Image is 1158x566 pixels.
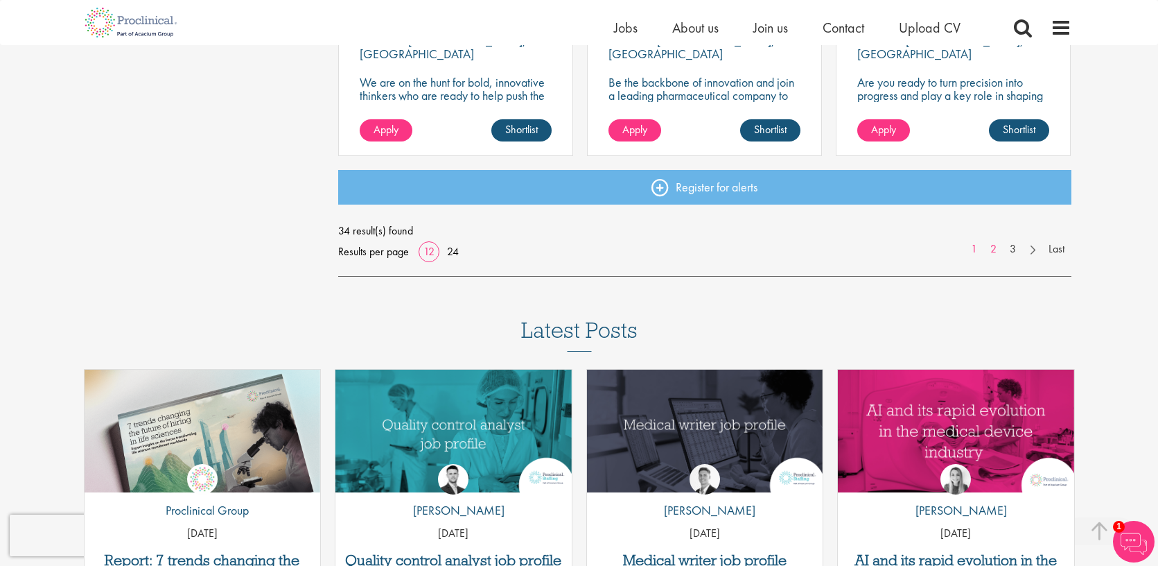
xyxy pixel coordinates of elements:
[740,119,800,141] a: Shortlist
[1113,521,1125,533] span: 1
[85,526,321,542] p: [DATE]
[10,515,187,556] iframe: reCAPTCHA
[521,318,638,352] h3: Latest Posts
[753,19,788,37] a: Join us
[857,33,1024,62] p: [GEOGRAPHIC_DATA], [GEOGRAPHIC_DATA]
[672,19,719,37] a: About us
[838,370,1074,492] a: Link to a post
[823,19,864,37] a: Contact
[940,464,971,495] img: Hannah Burke
[857,76,1049,115] p: Are you ready to turn precision into progress and play a key role in shaping the future of pharma...
[187,464,218,495] img: Proclinical Group
[155,464,249,526] a: Proclinical Group Proclinical Group
[335,370,572,492] img: quality control analyst job profile
[85,370,321,503] img: Proclinical: Life sciences hiring trends report 2025
[690,464,720,495] img: George Watson
[608,119,661,141] a: Apply
[608,76,800,128] p: Be the backbone of innovation and join a leading pharmaceutical company to help keep life-changin...
[653,464,755,526] a: George Watson [PERSON_NAME]
[857,119,910,141] a: Apply
[871,122,896,137] span: Apply
[608,33,775,62] p: [GEOGRAPHIC_DATA], [GEOGRAPHIC_DATA]
[838,526,1074,542] p: [DATE]
[335,370,572,492] a: Link to a post
[360,119,412,141] a: Apply
[374,122,398,137] span: Apply
[338,221,1071,241] span: 34 result(s) found
[622,122,647,137] span: Apply
[587,370,823,492] img: Medical writer job profile
[614,19,638,37] a: Jobs
[587,526,823,542] p: [DATE]
[587,370,823,492] a: Link to a post
[403,464,505,526] a: Joshua Godden [PERSON_NAME]
[653,501,755,520] p: [PERSON_NAME]
[989,119,1049,141] a: Shortlist
[983,241,1003,257] a: 2
[905,464,1007,526] a: Hannah Burke [PERSON_NAME]
[442,244,464,259] a: 24
[360,33,526,62] p: [GEOGRAPHIC_DATA], [GEOGRAPHIC_DATA]
[1042,241,1071,257] a: Last
[438,464,468,495] img: Joshua Godden
[838,370,1074,492] img: AI and Its Impact on the Medical Device Industry | Proclinical
[360,76,552,128] p: We are on the hunt for bold, innovative thinkers who are ready to help push the boundaries of sci...
[964,241,984,257] a: 1
[338,241,409,262] span: Results per page
[1113,521,1155,563] img: Chatbot
[338,170,1071,205] a: Register for alerts
[155,501,249,520] p: Proclinical Group
[85,370,321,492] a: Link to a post
[1003,241,1023,257] a: 3
[403,501,505,520] p: [PERSON_NAME]
[899,19,960,37] a: Upload CV
[491,119,552,141] a: Shortlist
[905,501,1007,520] p: [PERSON_NAME]
[419,244,439,259] a: 12
[335,526,572,542] p: [DATE]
